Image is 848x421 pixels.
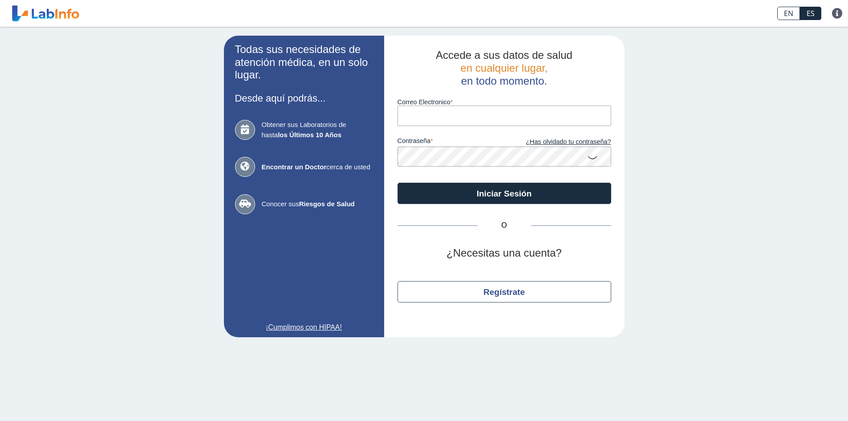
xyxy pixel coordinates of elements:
[461,75,547,87] span: en todo momento.
[504,137,611,147] a: ¿Has olvidado tu contraseña?
[235,93,373,104] h3: Desde aquí podrás...
[460,62,548,74] span: en cualquier lugar,
[436,49,572,61] span: Accede a sus datos de salud
[398,98,611,106] label: Correo Electronico
[398,281,611,302] button: Regístrate
[278,131,341,139] b: los Últimos 10 Años
[478,220,531,231] span: O
[398,183,611,204] button: Iniciar Sesión
[398,247,611,260] h2: ¿Necesitas una cuenta?
[777,7,800,20] a: EN
[299,200,355,208] b: Riesgos de Salud
[235,43,373,82] h2: Todas sus necesidades de atención médica, en un solo lugar.
[262,120,373,140] span: Obtener sus Laboratorios de hasta
[235,322,373,333] a: ¡Cumplimos con HIPAA!
[398,137,504,147] label: contraseña
[262,163,327,171] b: Encontrar un Doctor
[262,162,373,172] span: cerca de usted
[800,7,821,20] a: ES
[262,199,373,209] span: Conocer sus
